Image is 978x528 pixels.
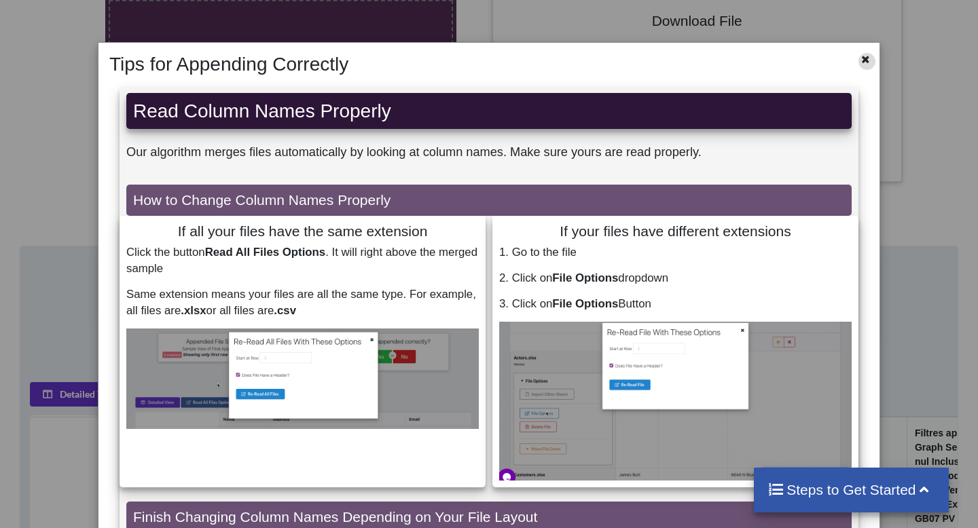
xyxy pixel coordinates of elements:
[274,304,296,317] b: .csv
[499,244,852,261] p: 1. Go to the file
[126,286,479,319] p: Same extension means your files are all the same type. For example, all files are or all files are
[133,508,845,525] h4: Finish Changing Column Names Depending on Your File Layout
[205,246,325,259] b: Read All Files Options
[552,271,618,284] b: File Options
[103,53,810,76] h2: Tips for Appending Correctly
[181,304,206,317] b: .xlsx
[133,100,845,123] h2: Read Column Names Properly
[767,481,935,498] h4: Steps to Get Started
[133,191,845,208] h4: How to Change Column Names Properly
[126,328,479,430] img: ReadAllOptionsButton.gif
[552,297,618,310] b: File Options
[499,296,852,312] p: 3. Click on Button
[499,322,852,480] img: IndividualFilesDemo.gif
[126,244,479,277] p: Click the button . It will right above the merged sample
[499,223,852,240] h4: If your files have different extensions
[499,270,852,286] p: 2. Click on dropdown
[126,223,479,240] h4: If all your files have the same extension
[126,143,852,161] p: Our algorithm merges files automatically by looking at column names. Make sure yours are read pro...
